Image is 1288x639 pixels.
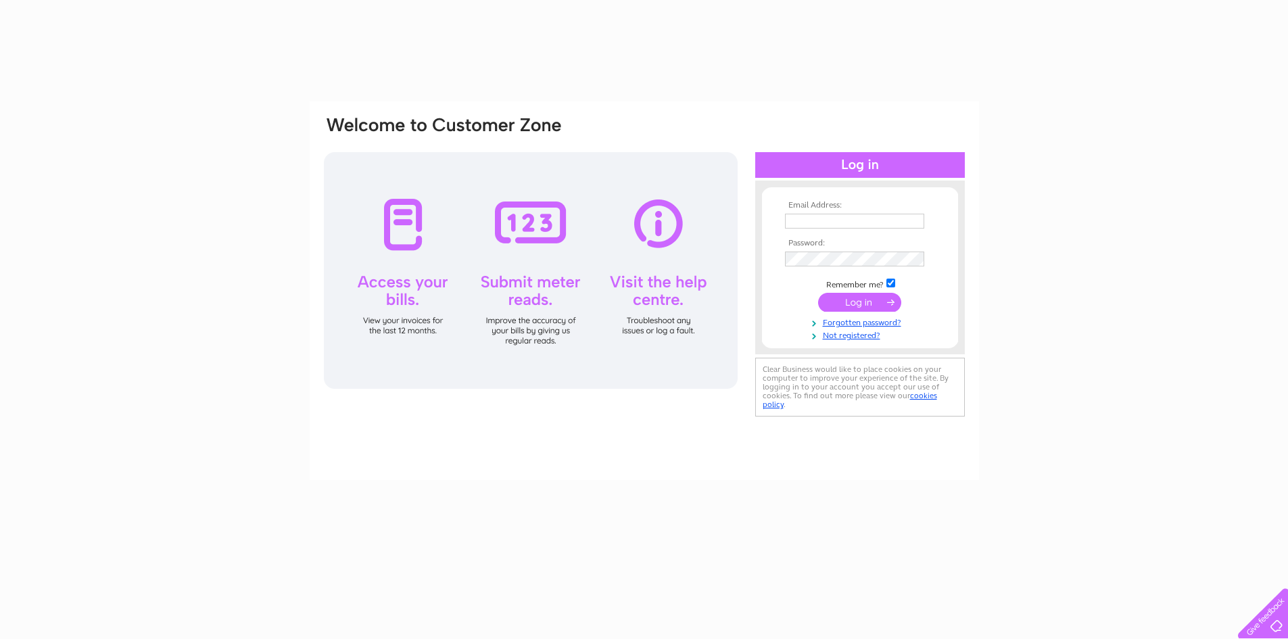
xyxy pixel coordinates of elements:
[755,358,965,417] div: Clear Business would like to place cookies on your computer to improve your experience of the sit...
[818,293,901,312] input: Submit
[785,328,938,341] a: Not registered?
[782,277,938,290] td: Remember me?
[785,315,938,328] a: Forgotten password?
[782,201,938,210] th: Email Address:
[763,391,937,409] a: cookies policy
[782,239,938,248] th: Password:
